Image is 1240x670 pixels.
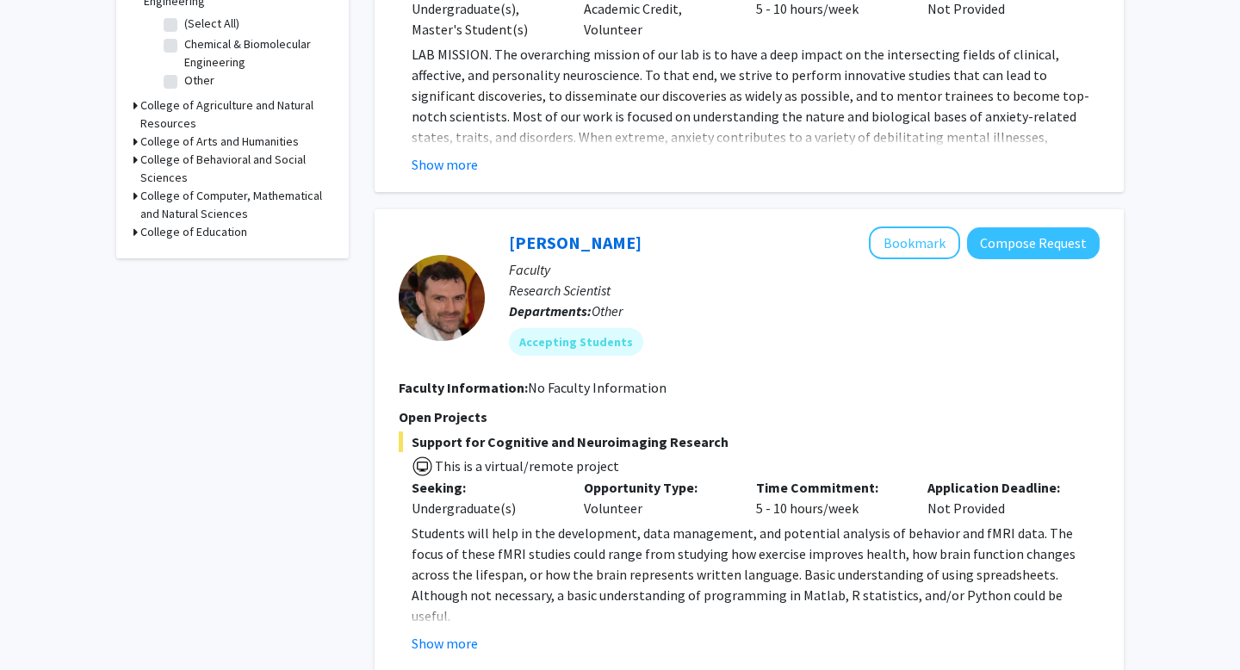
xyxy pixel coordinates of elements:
p: Time Commitment: [756,477,902,498]
span: No Faculty Information [528,379,666,396]
p: Application Deadline: [927,477,1074,498]
button: Add Jeremy Purcell to Bookmarks [869,226,960,259]
span: Support for Cognitive and Neuroimaging Research [399,431,1100,452]
div: 5 - 10 hours/week [743,477,915,518]
h3: College of Arts and Humanities [140,133,299,151]
span: Other [592,302,623,319]
p: Seeking: [412,477,558,498]
h3: College of Behavioral and Social Sciences [140,151,332,187]
span: This is a virtual/remote project [433,457,619,475]
button: Show more [412,154,478,175]
label: Chemical & Biomolecular Engineering [184,35,327,71]
b: Departments: [509,302,592,319]
label: Other [184,71,214,90]
div: Undergraduate(s) [412,498,558,518]
h3: College of Education [140,223,247,241]
a: [PERSON_NAME] [509,232,642,253]
p: Open Projects [399,406,1100,427]
button: Show more [412,633,478,654]
h3: College of Computer, Mathematical and Natural Sciences [140,187,332,223]
span: Students will help in the development, data management, and potential analysis of behavior and fM... [412,524,1076,624]
iframe: Chat [13,592,73,657]
button: Compose Request to Jeremy Purcell [967,227,1100,259]
p: Faculty [509,259,1100,280]
div: Volunteer [571,477,743,518]
div: Not Provided [914,477,1087,518]
p: Research Scientist [509,280,1100,301]
p: LAB MISSION. The overarching mission of our lab is to have a deep impact on the intersecting fiel... [412,44,1100,375]
mat-chip: Accepting Students [509,328,643,356]
p: Opportunity Type: [584,477,730,498]
h3: College of Agriculture and Natural Resources [140,96,332,133]
label: (Select All) [184,15,239,33]
b: Faculty Information: [399,379,528,396]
